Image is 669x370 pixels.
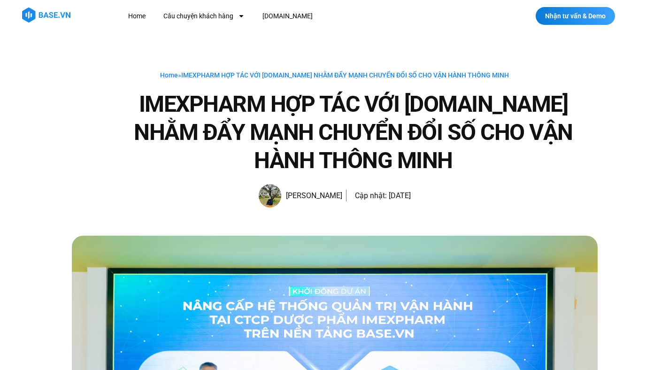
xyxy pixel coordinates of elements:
[121,8,477,25] nav: Menu
[281,189,342,202] span: [PERSON_NAME]
[536,7,615,25] a: Nhận tư vấn & Demo
[355,191,387,200] span: Cập nhật:
[259,184,281,208] img: Picture of Đoàn Đức
[121,8,153,25] a: Home
[181,71,509,79] span: IMEXPHARM HỢP TÁC VỚI [DOMAIN_NAME] NHẰM ĐẨY MẠNH CHUYỂN ĐỔI SỐ CHO VẬN HÀNH THÔNG MINH
[156,8,252,25] a: Câu chuyện khách hàng
[545,13,606,19] span: Nhận tư vấn & Demo
[109,90,598,175] h1: IMEXPHARM HỢP TÁC VỚI [DOMAIN_NAME] NHẰM ĐẨY MẠNH CHUYỂN ĐỔI SỐ CHO VẬN HÀNH THÔNG MINH
[255,8,320,25] a: [DOMAIN_NAME]
[160,71,509,79] span: »
[160,71,178,79] a: Home
[389,191,411,200] time: [DATE]
[259,184,342,208] a: Picture of Đoàn Đức [PERSON_NAME]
